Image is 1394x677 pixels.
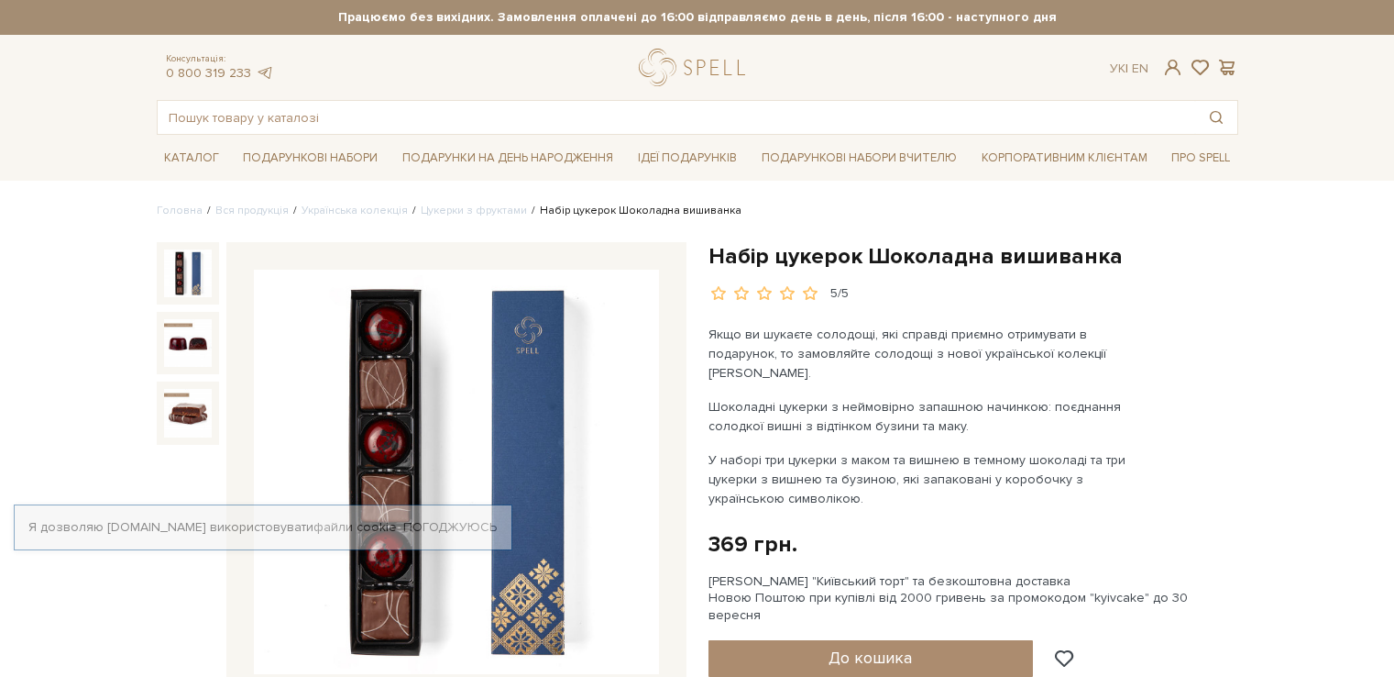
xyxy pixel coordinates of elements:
[157,204,203,217] a: Головна
[974,144,1155,172] a: Корпоративним клієнтам
[708,573,1238,624] div: [PERSON_NAME] "Київський торт" та безкоштовна доставка Новою Поштою при купівлі від 2000 гривень ...
[708,242,1238,271] h1: Набір цукерок Шоколадна вишиванка
[1195,101,1237,134] button: Пошук товару у каталозі
[15,519,511,536] div: Я дозволяю [DOMAIN_NAME] використовувати
[1125,61,1128,76] span: |
[829,648,912,668] span: До кошика
[164,389,212,437] img: Набір цукерок Шоколадна вишиванка
[158,101,1195,134] input: Пошук товару у каталозі
[1110,61,1148,77] div: Ук
[631,144,744,172] a: Ідеї подарунків
[236,144,385,172] a: Подарункові набори
[1132,61,1148,76] a: En
[708,530,797,559] div: 369 грн.
[254,270,659,675] img: Набір цукерок Шоколадна вишиванка
[708,397,1138,436] p: Шоколадні цукерки з неймовірно запашною начинкою: поєднання солодкої вишні з відтінком бузини та ...
[157,144,226,172] a: Каталог
[166,53,274,65] span: Консультація:
[302,204,408,217] a: Українська колекція
[639,49,753,86] a: logo
[395,144,620,172] a: Подарунки на День народження
[215,204,289,217] a: Вся продукція
[708,640,1034,677] button: До кошика
[403,519,497,536] a: Погоджуюсь
[830,285,849,303] div: 5/5
[166,65,251,81] a: 0 800 319 233
[527,203,741,219] li: Набір цукерок Шоколадна вишиванка
[754,142,964,173] a: Подарункові набори Вчителю
[313,519,397,535] a: файли cookie
[157,9,1238,26] strong: Працюємо без вихідних. Замовлення оплачені до 16:00 відправляємо день в день, після 16:00 - насту...
[164,250,212,297] img: Набір цукерок Шоколадна вишиванка
[256,65,274,81] a: telegram
[708,325,1138,383] p: Якщо ви шукаєте солодощі, які справді приємно отримувати в подарунок, то замовляйте солодощі з но...
[1164,144,1237,172] a: Про Spell
[164,319,212,367] img: Набір цукерок Шоколадна вишиванка
[421,204,527,217] a: Цукерки з фруктами
[708,450,1138,508] p: У наборі три цукерки з маком та вишнею в темному шоколаді та три цукерки з вишнею та бузиною, які...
